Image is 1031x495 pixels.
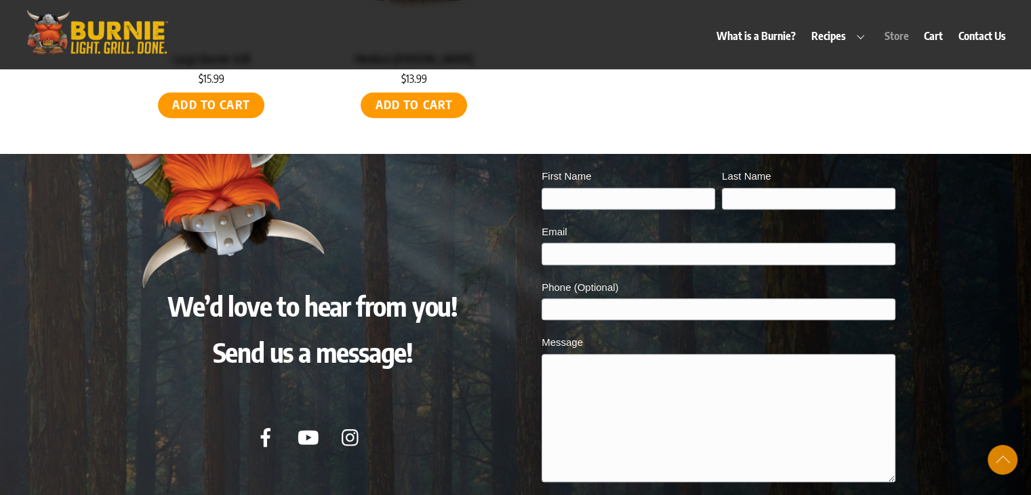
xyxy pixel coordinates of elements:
a: Burnie Grill [19,39,175,62]
a: Store [878,20,915,52]
a: What is a Burnie? [710,20,803,52]
bdi: 15.99 [199,72,224,85]
a: Cart [918,20,950,52]
span: $ [199,72,203,85]
bdi: 13.99 [401,72,427,85]
a: instagram [335,429,372,443]
span: We’d love to hear from you! [167,289,458,323]
span: $ [401,72,406,85]
img: burniegrill.com-logo-high-res-2020110_500px [19,7,175,58]
img: Burnie Grill [123,154,326,290]
a: youtube [292,429,329,443]
a: facebook [249,429,287,443]
a: Contact Us [952,20,1012,52]
span: Send us a message! [213,335,413,369]
label: Last Name [722,167,895,187]
label: Message [542,334,895,353]
label: Email [542,223,895,243]
a: Add to cart: “Large Burnie Grill” [158,92,264,119]
a: Add to cart: “Medium Burnie Grill” [361,92,467,119]
label: First Name [542,167,715,187]
a: Recipes [805,20,876,52]
label: Phone (Optional) [542,279,895,298]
